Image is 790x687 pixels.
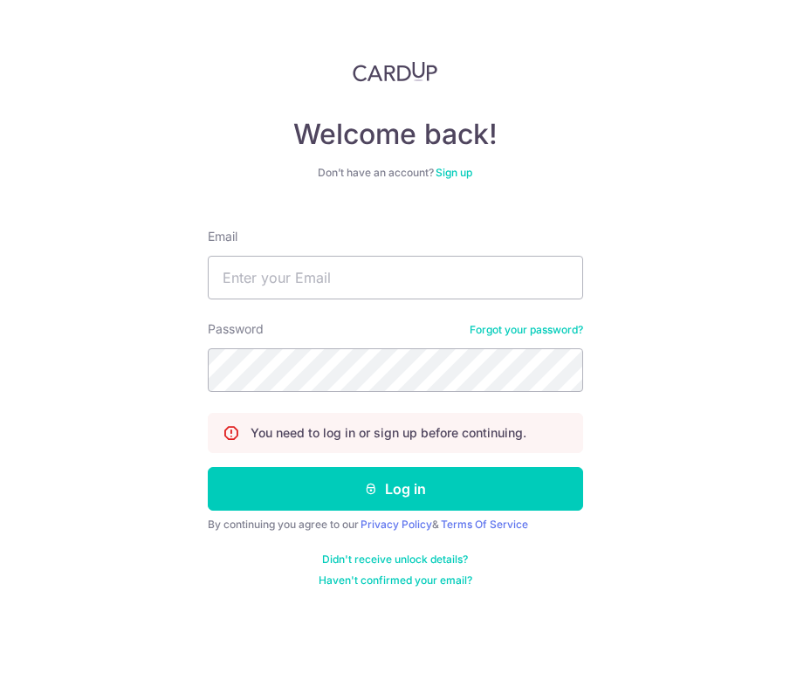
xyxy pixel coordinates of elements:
div: Don’t have an account? [208,166,583,180]
a: Privacy Policy [361,518,432,531]
a: Didn't receive unlock details? [322,553,468,567]
a: Terms Of Service [441,518,528,531]
a: Haven't confirmed your email? [319,574,472,587]
h4: Welcome back! [208,117,583,152]
label: Password [208,320,264,338]
button: Log in [208,467,583,511]
input: Enter your Email [208,256,583,299]
a: Sign up [436,166,472,179]
a: Forgot your password? [470,323,583,337]
img: CardUp Logo [353,61,438,82]
div: By continuing you agree to our & [208,518,583,532]
label: Email [208,228,237,245]
p: You need to log in or sign up before continuing. [251,424,526,442]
